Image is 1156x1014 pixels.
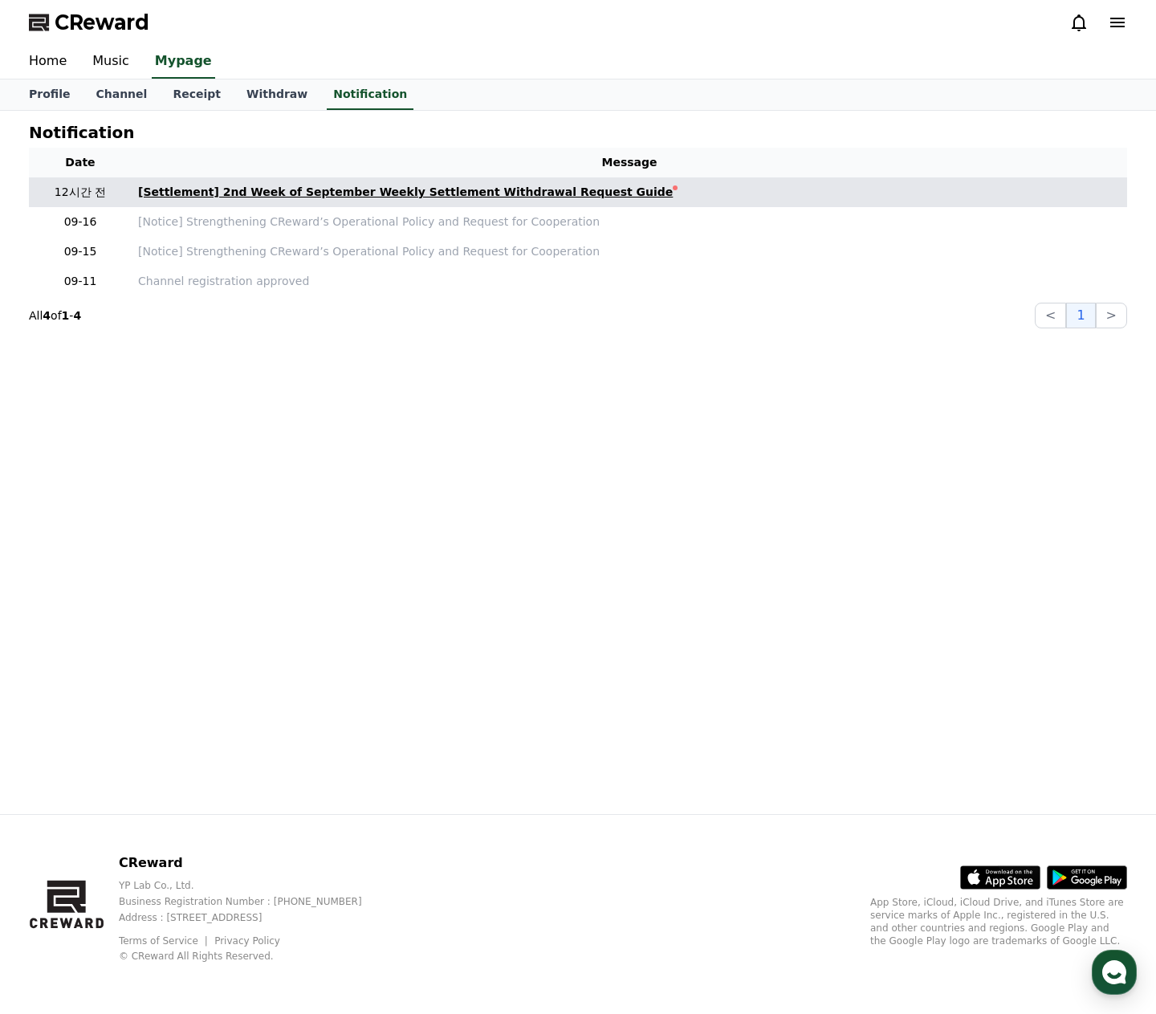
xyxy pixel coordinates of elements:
[1096,303,1127,328] button: >
[207,509,308,549] a: Settings
[138,214,1121,230] a: [Notice] Strengthening CReward’s Operational Policy and Request for Cooperation
[83,79,160,110] a: Channel
[35,184,125,201] p: 12시간 전
[106,509,207,549] a: Messages
[327,79,413,110] a: Notification
[5,509,106,549] a: Home
[238,533,277,546] span: Settings
[41,533,69,546] span: Home
[16,79,83,110] a: Profile
[138,184,1121,201] a: [Settlement] 2nd Week of September Weekly Settlement Withdrawal Request Guide
[43,309,51,322] strong: 4
[62,309,70,322] strong: 1
[870,896,1127,947] p: App Store, iCloud, iCloud Drive, and iTunes Store are service marks of Apple Inc., registered in ...
[35,243,125,260] p: 09-15
[29,124,134,141] h4: Notification
[119,879,388,892] p: YP Lab Co., Ltd.
[16,45,79,79] a: Home
[234,79,320,110] a: Withdraw
[160,79,234,110] a: Receipt
[1035,303,1066,328] button: <
[133,534,181,547] span: Messages
[29,307,81,324] p: All of -
[35,273,125,290] p: 09-11
[55,10,149,35] span: CReward
[138,184,673,201] div: [Settlement] 2nd Week of September Weekly Settlement Withdrawal Request Guide
[119,911,388,924] p: Address : [STREET_ADDRESS]
[29,148,132,177] th: Date
[119,853,388,873] p: CReward
[119,895,388,908] p: Business Registration Number : [PHONE_NUMBER]
[152,45,215,79] a: Mypage
[35,214,125,230] p: 09-16
[138,243,1121,260] a: [Notice] Strengthening CReward’s Operational Policy and Request for Cooperation
[138,273,1121,290] p: Channel registration approved
[79,45,142,79] a: Music
[119,950,388,963] p: © CReward All Rights Reserved.
[73,309,81,322] strong: 4
[119,935,210,947] a: Terms of Service
[132,148,1127,177] th: Message
[1066,303,1095,328] button: 1
[214,935,280,947] a: Privacy Policy
[29,10,149,35] a: CReward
